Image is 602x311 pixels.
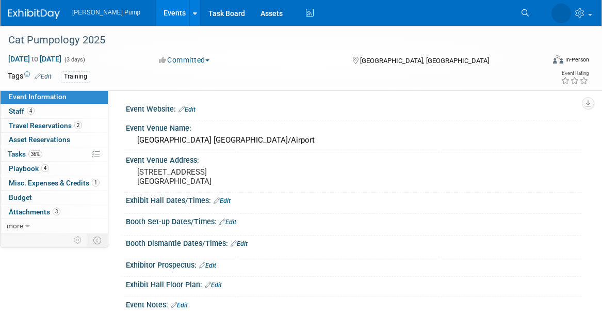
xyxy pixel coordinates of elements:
span: 4 [27,107,35,115]
div: Event Website: [126,101,581,115]
a: more [1,219,108,233]
button: Committed [155,55,214,65]
a: Edit [231,240,248,247]
a: Edit [199,262,216,269]
div: Booth Set-up Dates/Times: [126,214,581,227]
a: Budget [1,191,108,205]
a: Edit [205,282,222,289]
div: Event Venue Name: [126,120,581,133]
img: Format-Inperson.png [553,55,563,64]
span: [PERSON_NAME] Pump [72,9,140,16]
span: 3 [53,208,60,215]
img: Amanda Smith [551,4,571,23]
span: [GEOGRAPHIC_DATA], [GEOGRAPHIC_DATA] [360,57,489,65]
div: Event Format [499,54,589,69]
span: 2 [74,121,82,129]
span: 36% [28,150,42,158]
span: Tasks [8,150,42,158]
a: Travel Reservations2 [1,119,108,133]
div: Training [61,71,90,82]
a: Edit [178,106,196,113]
a: Edit [171,302,188,309]
td: Personalize Event Tab Strip [69,234,87,247]
span: (3 days) [63,56,85,63]
div: In-Person [565,56,589,64]
a: Tasks36% [1,147,108,161]
span: Budget [9,193,32,201]
pre: [STREET_ADDRESS] [GEOGRAPHIC_DATA] [137,167,304,186]
div: Exhibit Hall Floor Plan: [126,277,581,290]
a: Edit [35,73,52,80]
span: 1 [92,179,100,186]
img: ExhibitDay [8,9,60,19]
span: Playbook [9,164,49,173]
a: Edit [214,197,231,205]
a: Playbook4 [1,162,108,176]
div: [GEOGRAPHIC_DATA] [GEOGRAPHIC_DATA]/Airport [134,132,574,148]
div: Event Rating [561,71,589,76]
td: Toggle Event Tabs [87,234,108,247]
a: Misc. Expenses & Credits1 [1,176,108,190]
span: to [30,55,40,63]
div: Cat Pumpology 2025 [5,31,532,50]
span: Asset Reservations [9,135,70,144]
div: Exhibit Hall Dates/Times: [126,193,581,206]
span: Event Information [9,92,67,101]
span: Attachments [9,208,60,216]
span: Misc. Expenses & Credits [9,179,100,187]
div: Exhibitor Prospectus: [126,257,581,271]
span: more [7,222,23,230]
a: Edit [219,219,236,226]
span: Travel Reservations [9,121,82,130]
span: 4 [41,164,49,172]
span: Staff [9,107,35,115]
a: Staff4 [1,104,108,118]
a: Attachments3 [1,205,108,219]
span: [DATE] [DATE] [8,54,62,64]
div: Event Venue Address: [126,152,581,165]
a: Event Information [1,90,108,104]
td: Tags [8,71,52,83]
div: Event Notes: [126,297,581,310]
a: Asset Reservations [1,133,108,147]
div: Booth Dismantle Dates/Times: [126,236,581,249]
